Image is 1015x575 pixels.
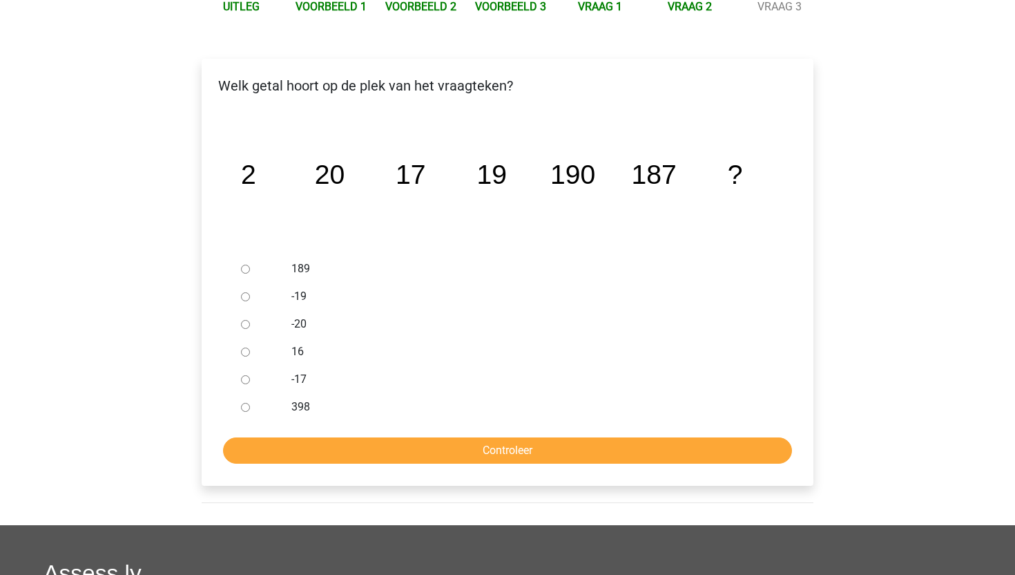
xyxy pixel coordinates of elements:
input: Controleer [223,437,792,464]
p: Welk getal hoort op de plek van het vraagteken? [213,75,802,96]
tspan: ? [728,160,743,189]
label: 189 [291,261,769,277]
label: 16 [291,343,769,360]
label: -17 [291,371,769,388]
tspan: 187 [631,160,676,189]
tspan: 2 [241,160,256,189]
label: 398 [291,399,769,415]
tspan: 19 [476,160,507,189]
tspan: 190 [550,160,595,189]
label: -20 [291,316,769,332]
tspan: 20 [315,160,345,189]
label: -19 [291,288,769,305]
tspan: 17 [396,160,426,189]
